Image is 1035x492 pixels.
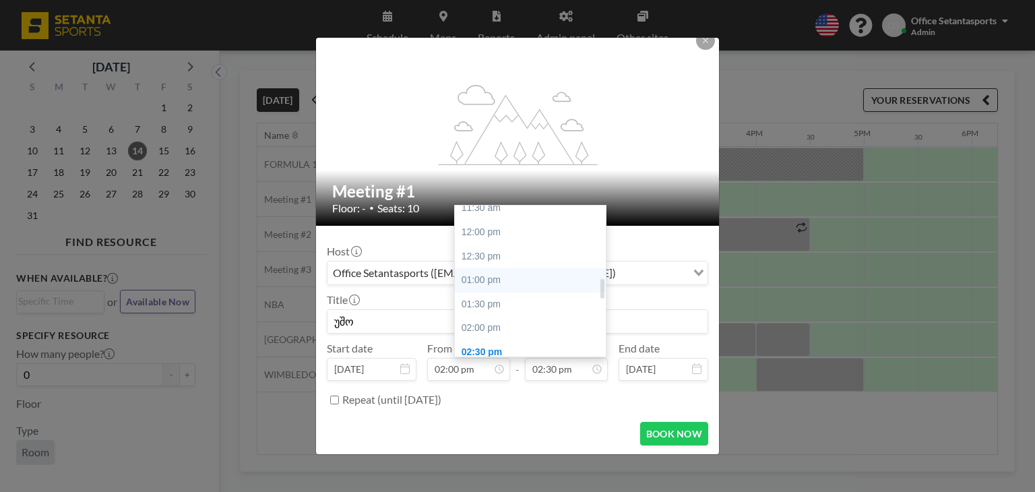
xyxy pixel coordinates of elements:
div: 01:00 pm [455,268,613,293]
label: End date [619,342,660,355]
span: - [515,346,520,376]
g: flex-grow: 1.2; [439,84,598,165]
div: 12:00 pm [455,220,613,245]
label: Title [327,293,358,307]
input: Search for option [620,264,685,282]
label: Repeat (until [DATE]) [342,393,441,406]
span: • [369,203,374,213]
button: BOOK NOW [640,422,708,445]
label: From [427,342,452,355]
div: 01:30 pm [455,293,613,317]
span: Office Setantasports ([EMAIL_ADDRESS][DOMAIN_NAME]) [330,264,619,282]
div: Search for option [327,262,708,284]
div: 11:30 am [455,196,613,220]
div: 02:00 pm [455,316,613,340]
label: Start date [327,342,373,355]
div: 12:30 pm [455,245,613,269]
div: 02:30 pm [455,340,613,365]
input: Office's reservation [327,310,708,333]
label: Host [327,245,360,258]
span: Floor: - [332,202,366,215]
span: Seats: 10 [377,202,419,215]
h2: Meeting #1 [332,181,704,202]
